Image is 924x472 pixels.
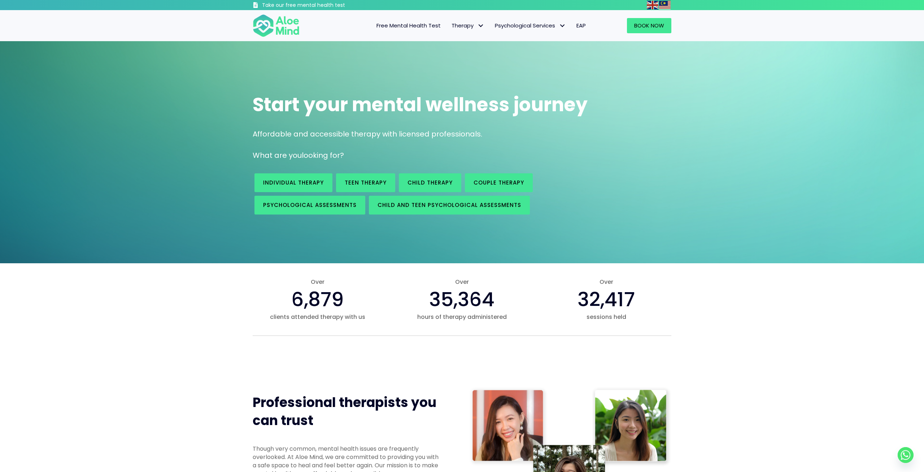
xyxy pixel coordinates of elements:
[541,278,671,286] span: Over
[557,21,567,31] span: Psychological Services: submenu
[397,313,527,321] span: hours of therapy administered
[336,173,395,192] a: Teen Therapy
[263,179,324,186] span: Individual therapy
[495,22,566,29] span: Psychological Services
[647,1,658,9] img: en
[253,2,384,10] a: Take our free mental health test
[302,150,344,160] span: looking for?
[253,150,302,160] span: What are you
[429,286,494,313] span: 35,364
[253,393,436,430] span: Professional therapists you can trust
[309,18,591,33] nav: Menu
[291,286,344,313] span: 6,879
[577,286,635,313] span: 32,417
[659,1,671,9] a: Malay
[452,22,484,29] span: Therapy
[253,91,588,118] span: Start your mental wellness journey
[378,201,521,209] span: Child and Teen Psychological assessments
[489,18,571,33] a: Psychological ServicesPsychological Services: submenu
[253,129,671,139] p: Affordable and accessible therapy with licensed professionals.
[397,278,527,286] span: Over
[369,196,530,215] a: Child and Teen Psychological assessments
[576,22,586,29] span: EAP
[659,1,671,9] img: ms
[399,173,461,192] a: Child Therapy
[647,1,659,9] a: English
[263,201,357,209] span: Psychological assessments
[627,18,671,33] a: Book Now
[446,18,489,33] a: TherapyTherapy: submenu
[634,22,664,29] span: Book Now
[345,179,387,186] span: Teen Therapy
[253,313,383,321] span: clients attended therapy with us
[541,313,671,321] span: sessions held
[465,173,533,192] a: Couple therapy
[371,18,446,33] a: Free Mental Health Test
[571,18,591,33] a: EAP
[474,179,524,186] span: Couple therapy
[253,14,300,38] img: Aloe mind Logo
[898,447,914,463] a: Whatsapp
[253,278,383,286] span: Over
[262,2,384,9] h3: Take our free mental health test
[475,21,486,31] span: Therapy: submenu
[407,179,453,186] span: Child Therapy
[254,196,365,215] a: Psychological assessments
[254,173,332,192] a: Individual therapy
[376,22,441,29] span: Free Mental Health Test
